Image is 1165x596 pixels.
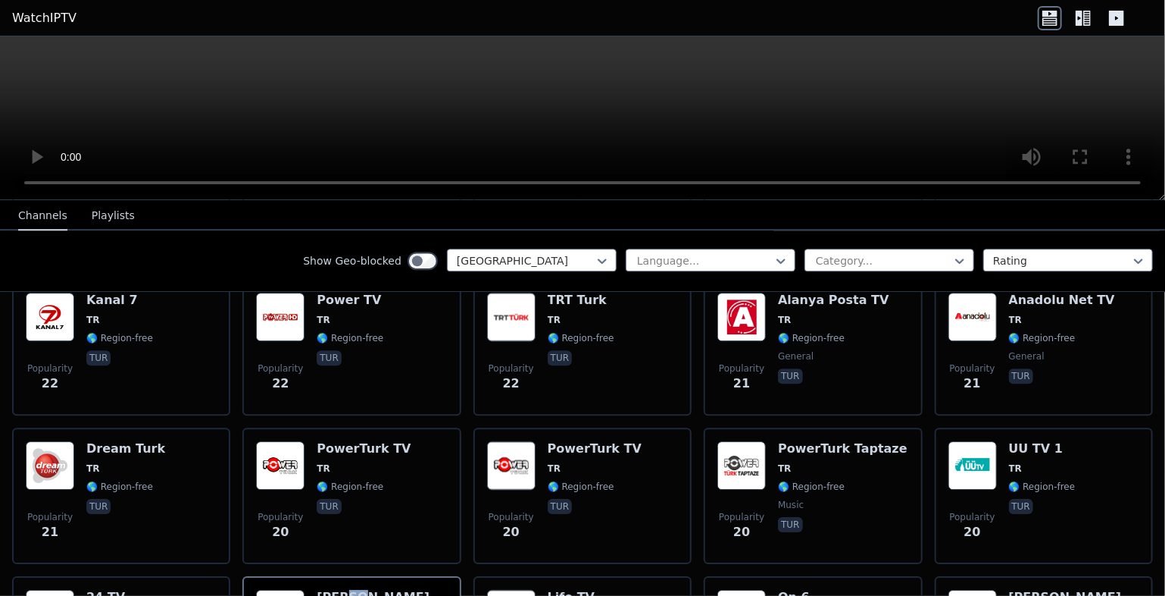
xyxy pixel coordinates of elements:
[548,314,561,326] span: TR
[1009,369,1033,384] p: tur
[92,202,135,231] button: Playlists
[317,441,411,456] h6: PowerTurk TV
[948,293,997,341] img: Anadolu Net TV
[317,350,341,365] p: tur
[487,441,536,490] img: PowerTurk TV
[950,362,995,375] span: Popularity
[778,517,802,532] p: tur
[86,350,111,365] p: tur
[503,523,520,541] span: 20
[1009,463,1022,475] span: TR
[489,362,534,375] span: Popularity
[42,375,58,393] span: 22
[548,441,642,456] h6: PowerTurk TV
[778,332,845,344] span: 🌎 Region-free
[719,511,764,523] span: Popularity
[548,463,561,475] span: TR
[317,314,330,326] span: TR
[86,293,153,308] h6: Kanal 7
[964,375,980,393] span: 21
[258,511,303,523] span: Popularity
[950,511,995,523] span: Popularity
[548,481,614,493] span: 🌎 Region-free
[258,362,303,375] span: Popularity
[778,441,907,456] h6: PowerTurk Taptaze
[733,375,750,393] span: 21
[317,481,383,493] span: 🌎 Region-free
[86,441,165,456] h6: Dream Turk
[548,293,614,308] h6: TRT Turk
[778,293,889,308] h6: Alanya Posta TV
[778,350,814,362] span: general
[778,481,845,493] span: 🌎 Region-free
[1009,314,1022,326] span: TR
[86,314,99,326] span: TR
[778,499,804,511] span: music
[18,202,67,231] button: Channels
[778,463,791,475] span: TR
[964,523,980,541] span: 20
[1009,350,1045,362] span: general
[489,511,534,523] span: Popularity
[778,369,802,384] p: tur
[303,253,401,268] label: Show Geo-blocked
[778,314,791,326] span: TR
[317,463,330,475] span: TR
[1009,481,1076,493] span: 🌎 Region-free
[733,523,750,541] span: 20
[717,441,766,490] img: PowerTurk Taptaze
[27,511,73,523] span: Popularity
[317,499,341,514] p: tur
[256,293,305,341] img: Power TV
[86,499,111,514] p: tur
[548,350,572,365] p: tur
[317,293,383,308] h6: Power TV
[86,332,153,344] span: 🌎 Region-free
[26,293,74,341] img: Kanal 7
[256,441,305,490] img: PowerTurk TV
[719,362,764,375] span: Popularity
[548,499,572,514] p: tur
[548,332,614,344] span: 🌎 Region-free
[272,523,289,541] span: 20
[42,523,58,541] span: 21
[272,375,289,393] span: 22
[1009,499,1033,514] p: tur
[1009,332,1076,344] span: 🌎 Region-free
[948,441,997,490] img: UU TV 1
[12,9,77,27] a: WatchIPTV
[717,293,766,341] img: Alanya Posta TV
[503,375,520,393] span: 22
[487,293,536,341] img: TRT Turk
[86,463,99,475] span: TR
[26,441,74,490] img: Dream Turk
[317,332,383,344] span: 🌎 Region-free
[1009,293,1115,308] h6: Anadolu Net TV
[1009,441,1076,456] h6: UU TV 1
[86,481,153,493] span: 🌎 Region-free
[27,362,73,375] span: Popularity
